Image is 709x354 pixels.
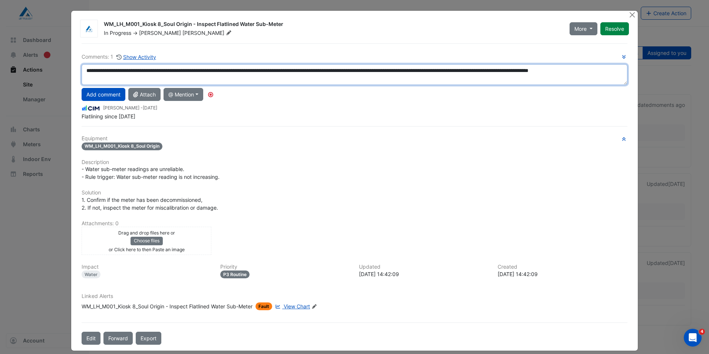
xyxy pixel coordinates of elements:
[133,30,138,36] span: ->
[629,11,636,19] button: Close
[82,88,125,101] button: Add comment
[82,264,211,270] h6: Impact
[139,30,181,36] span: [PERSON_NAME]
[136,332,161,345] a: Export
[255,302,272,310] span: Fault
[82,197,218,211] span: 1. Confirm if the meter has been decommissioned, 2. If not, inspect the meter for miscalibration ...
[600,22,629,35] button: Resolve
[311,304,317,309] fa-icon: Edit Linked Alerts
[82,166,220,180] span: - Water sub-meter readings are unreliable. - Rule trigger: Water sub-meter reading is not increas...
[103,105,157,111] small: [PERSON_NAME] -
[128,88,161,101] button: Attach
[82,113,135,119] span: Flatlining since [DATE]
[131,237,163,245] button: Choose files
[220,264,350,270] h6: Priority
[80,25,98,33] img: Airmaster Australia
[82,104,100,112] img: CIM
[498,270,627,278] div: [DATE] 14:42:09
[220,271,250,278] div: P3 Routine
[164,88,203,101] button: @ Mention
[118,230,175,236] small: Drag and drop files here or
[684,329,702,347] iframe: Intercom live chat
[82,302,253,310] div: WM_LH_M001_Kiosk 8_Soul Origin - Inspect Flatlined Water Sub-Meter
[82,271,100,278] div: Water
[699,329,705,335] span: 4
[207,91,214,98] div: Tooltip anchor
[82,135,627,142] h6: Equipment
[182,29,233,37] span: [PERSON_NAME]
[274,302,310,310] a: View Chart
[116,53,156,61] button: Show Activity
[82,220,627,227] h6: Attachments: 0
[570,22,597,35] button: More
[82,53,156,61] div: Comments: 1
[82,332,100,345] button: Edit
[104,20,561,29] div: WM_LH_M001_Kiosk 8_Soul Origin - Inspect Flatlined Water Sub-Meter
[103,332,133,345] button: Forward
[82,293,627,299] h6: Linked Alerts
[359,264,489,270] h6: Updated
[82,190,627,196] h6: Solution
[109,247,185,252] small: or Click here to then Paste an image
[104,30,131,36] span: In Progress
[82,142,162,150] span: WM_LH_M001_Kiosk 8_Soul Origin
[359,270,489,278] div: [DATE] 14:42:09
[284,303,310,309] span: View Chart
[82,159,627,165] h6: Description
[574,25,587,33] span: More
[498,264,627,270] h6: Created
[143,105,157,111] span: 2025-07-15 14:42:09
